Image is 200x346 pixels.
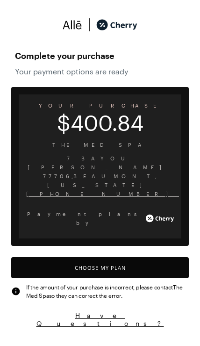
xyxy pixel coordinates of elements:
[146,211,174,225] img: cherry_white_logo-JPerc-yG.svg
[26,189,174,198] span: [PHONE_NUMBER]
[26,209,144,227] span: Payment plans by
[11,257,189,278] button: Choose My Plan
[19,116,181,129] span: $400.84
[82,18,96,32] img: svg%3e
[19,99,181,112] span: YOUR PURCHASE
[11,287,21,296] img: svg%3e
[15,67,185,76] span: Your payment options are ready
[26,154,174,189] span: 7 Bayou [PERSON_NAME] 77706 , Beaumont , [US_STATE]
[15,48,185,63] span: Complete your purchase
[26,283,189,300] span: If the amount of your purchase is incorrect, please contact The Med Spa so they can correct the e...
[26,140,174,149] span: The Med Spa
[11,311,189,328] button: Have Questions?
[96,18,137,32] img: cherry_black_logo-DrOE_MJI.svg
[63,18,82,32] img: svg%3e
